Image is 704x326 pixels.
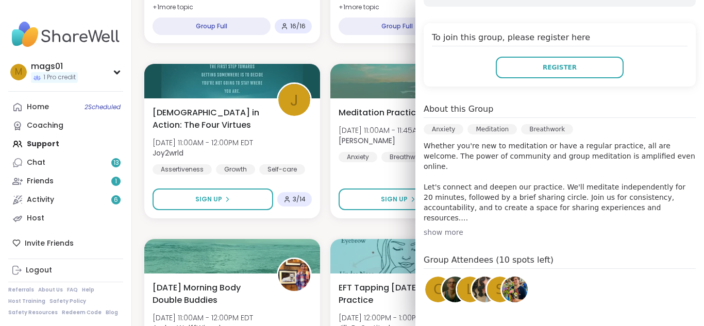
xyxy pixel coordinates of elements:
[441,275,470,304] a: bookstar
[8,261,123,280] a: Logout
[27,121,63,131] div: Coaching
[153,138,253,148] span: [DATE] 11:00AM - 12:00PM EDT
[31,61,78,72] div: mags01
[521,124,573,134] div: Breathwork
[543,63,577,72] span: Register
[339,282,451,306] span: EFT Tapping [DATE] Practice
[8,172,123,191] a: Friends1
[381,152,433,162] div: Breathwork
[8,116,123,135] a: Coaching
[442,277,468,302] img: bookstar
[38,286,63,294] a: About Us
[472,277,498,302] img: SinnersWinSometimes
[82,286,94,294] a: Help
[27,213,44,224] div: Host
[424,275,452,304] a: C
[8,16,123,53] img: ShareWell Nav Logo
[339,107,447,119] span: Meditation Practice Circle
[433,280,443,300] span: C
[106,309,118,316] a: Blog
[466,280,474,300] span: l
[8,98,123,116] a: Home2Scheduled
[27,102,49,112] div: Home
[26,265,52,276] div: Logout
[15,65,22,79] span: m
[43,73,76,82] span: 1 Pro credit
[496,280,505,300] span: s
[290,88,298,112] span: J
[27,176,54,186] div: Friends
[153,18,271,35] div: Group Full
[339,152,377,162] div: Anxiety
[259,164,305,175] div: Self-care
[153,188,273,210] button: Sign Up
[8,309,58,316] a: Safety Resources
[153,164,212,175] div: Assertiveness
[195,195,222,204] span: Sign Up
[339,135,395,146] b: [PERSON_NAME]
[8,153,123,172] a: Chat13
[424,254,696,269] h4: Group Attendees (10 spots left)
[8,286,34,294] a: Referrals
[424,141,696,223] p: Whether you're new to meditation or have a regular practice, all are welcome. The power of commun...
[8,298,45,305] a: Host Training
[424,227,696,237] div: show more
[62,309,102,316] a: Redeem Code
[339,313,437,323] span: [DATE] 12:00PM - 1:00PM EDT
[502,277,528,302] img: Nicholas
[216,164,255,175] div: Growth
[114,196,118,204] span: 6
[113,159,119,167] span: 13
[293,195,306,203] span: 3 / 14
[153,282,265,306] span: [DATE] Morning Body Double Buddies
[485,275,514,304] a: s
[278,259,310,291] img: AmberWolffWizard
[8,209,123,228] a: Host
[27,158,45,168] div: Chat
[381,195,408,204] span: Sign Up
[115,177,117,186] span: 1
[496,57,624,78] button: Register
[8,234,123,252] div: Invite Friends
[424,103,493,115] h4: About this Group
[339,188,459,210] button: Sign Up
[49,298,86,305] a: Safety Policy
[290,22,306,30] span: 16 / 16
[153,148,183,158] b: Joy2wrld
[500,275,529,304] a: Nicholas
[27,195,54,205] div: Activity
[424,124,463,134] div: Anxiety
[85,103,121,111] span: 2 Scheduled
[339,125,438,135] span: [DATE] 11:00AM - 11:45AM EDT
[8,191,123,209] a: Activity6
[67,286,78,294] a: FAQ
[456,275,484,304] a: l
[153,313,253,323] span: [DATE] 11:00AM - 12:00PM EDT
[153,107,265,131] span: [DEMOGRAPHIC_DATA] in Action: The Four Virtues
[339,18,457,35] div: Group Full
[471,275,499,304] a: SinnersWinSometimes
[432,31,688,46] h4: To join this group, please register here
[467,124,517,134] div: Meditation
